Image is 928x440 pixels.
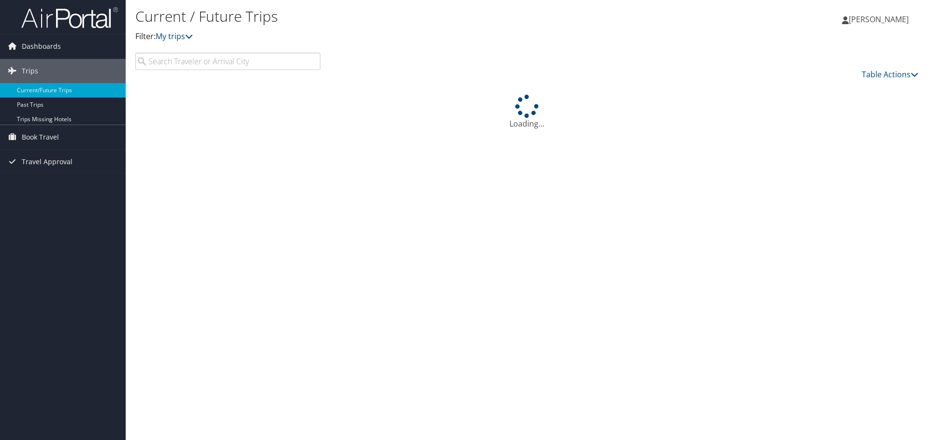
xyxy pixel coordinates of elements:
span: Dashboards [22,34,61,58]
img: airportal-logo.png [21,6,118,29]
span: Travel Approval [22,150,72,174]
span: Trips [22,59,38,83]
h1: Current / Future Trips [135,6,657,27]
a: My trips [156,31,193,42]
span: Book Travel [22,125,59,149]
div: Loading... [135,95,918,129]
a: Table Actions [862,69,918,80]
input: Search Traveler or Arrival City [135,53,320,70]
a: [PERSON_NAME] [842,5,918,34]
p: Filter: [135,30,657,43]
span: [PERSON_NAME] [849,14,909,25]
